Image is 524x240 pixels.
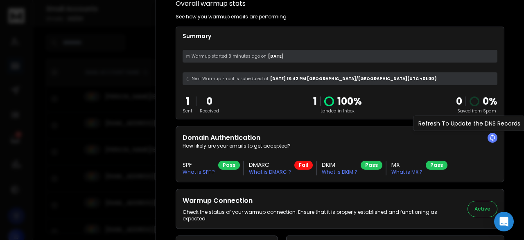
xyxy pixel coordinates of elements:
h2: Domain Authentication [183,133,497,143]
p: Saved from Spam [456,108,497,114]
button: Active [468,201,497,217]
p: 100 % [337,95,362,108]
span: Next Warmup Email is scheduled at [192,76,269,82]
p: See how you warmup emails are performing [176,13,287,20]
p: Summary [183,32,497,40]
div: [DATE] [183,50,497,63]
h3: DMARC [249,161,291,169]
h3: SPF [183,161,215,169]
div: Fail [294,161,313,170]
div: [DATE] 18:42 PM [GEOGRAPHIC_DATA]/[GEOGRAPHIC_DATA] (UTC +01:00 ) [183,72,497,85]
p: Check the status of your warmup connection. Ensure that it is properly established and functionin... [183,209,458,222]
h3: MX [391,161,422,169]
p: 0 % [483,95,497,108]
p: What is SPF ? [183,169,215,175]
strong: 0 [456,94,462,108]
h3: DKIM [322,161,357,169]
p: 0 [200,95,219,108]
p: What is MX ? [391,169,422,175]
h2: Warmup Connection [183,196,458,206]
p: What is DKIM ? [322,169,357,175]
p: How likely are your emails to get accepted? [183,143,497,149]
p: Sent [183,108,192,114]
p: 1 [313,95,317,108]
p: What is DMARC ? [249,169,291,175]
p: Landed in Inbox [313,108,362,114]
div: Pass [361,161,382,170]
div: Pass [218,161,240,170]
p: 1 [183,95,192,108]
div: Open Intercom Messenger [494,212,514,231]
div: Pass [426,161,447,170]
p: Received [200,108,219,114]
span: Warmup started 8 minutes ago on [192,53,267,59]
